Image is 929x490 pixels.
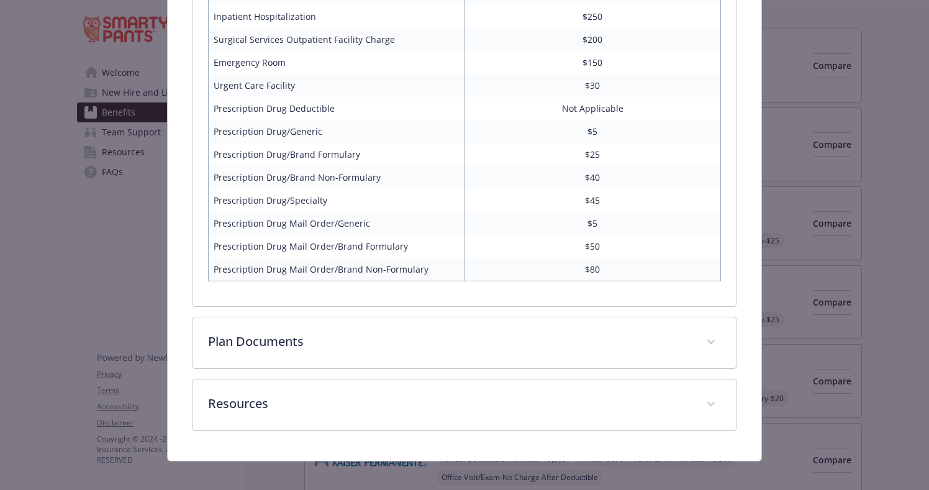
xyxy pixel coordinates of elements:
[209,143,464,166] td: Prescription Drug/Brand Formulary
[193,379,735,430] div: Resources
[464,166,720,189] td: $40
[464,28,720,51] td: $200
[209,51,464,74] td: Emergency Room
[209,258,464,281] td: Prescription Drug Mail Order/Brand Non-Formulary
[209,28,464,51] td: Surgical Services Outpatient Facility Charge
[464,258,720,281] td: $80
[464,5,720,28] td: $250
[464,143,720,166] td: $25
[464,74,720,97] td: $30
[209,189,464,212] td: Prescription Drug/Specialty
[464,212,720,235] td: $5
[209,74,464,97] td: Urgent Care Facility
[209,212,464,235] td: Prescription Drug Mail Order/Generic
[464,51,720,74] td: $150
[209,120,464,143] td: Prescription Drug/Generic
[209,235,464,258] td: Prescription Drug Mail Order/Brand Formulary
[464,235,720,258] td: $50
[464,120,720,143] td: $5
[464,97,720,120] td: Not Applicable
[193,317,735,368] div: Plan Documents
[209,97,464,120] td: Prescription Drug Deductible
[464,189,720,212] td: $45
[208,394,691,413] p: Resources
[209,166,464,189] td: Prescription Drug/Brand Non-Formulary
[209,5,464,28] td: Inpatient Hospitalization
[208,332,691,351] p: Plan Documents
